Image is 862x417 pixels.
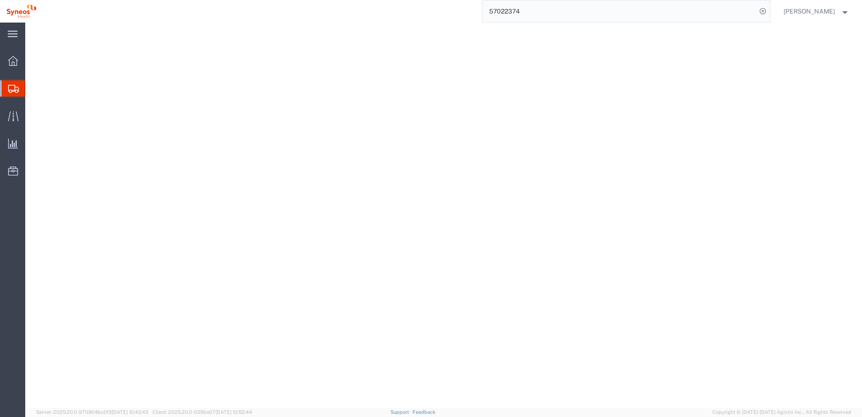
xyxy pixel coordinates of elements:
[215,409,252,415] span: [DATE] 10:52:44
[152,409,252,415] span: Client: 2025.20.0-035ba07
[783,6,850,17] button: [PERSON_NAME]
[36,409,148,415] span: Server: 2025.20.0-970904bc0f3
[112,409,148,415] span: [DATE] 10:43:43
[390,409,413,415] a: Support
[784,6,835,16] span: Natan Tateishi
[25,23,862,408] iframe: FS Legacy Container
[712,408,851,416] span: Copyright © [DATE]-[DATE] Agistix Inc., All Rights Reserved
[482,0,757,22] input: Search for shipment number, reference number
[6,5,37,18] img: logo
[413,409,436,415] a: Feedback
